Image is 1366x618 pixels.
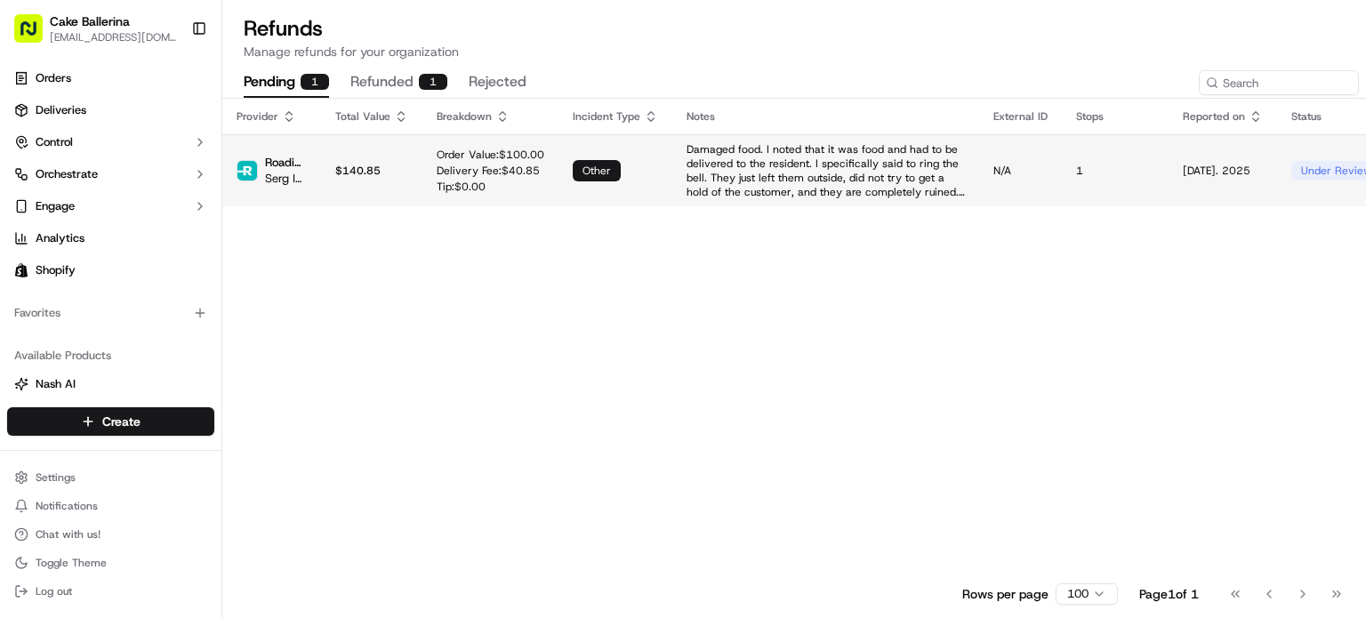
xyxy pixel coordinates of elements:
[350,68,447,98] button: refunded
[177,440,215,453] span: Pylon
[168,397,285,414] span: API Documentation
[244,14,1345,43] h1: Refunds
[244,68,329,98] button: pending
[7,96,214,124] a: Deliveries
[573,160,621,181] div: other
[265,171,307,187] p: Serg Io S.
[36,470,76,485] span: Settings
[7,128,214,157] button: Control
[125,439,215,453] a: Powered byPylon
[7,522,214,547] button: Chat with us!
[36,499,98,513] span: Notifications
[11,389,143,421] a: 📗Knowledge Base
[237,109,307,124] div: Provider
[80,187,245,201] div: We're available if you need us!
[148,323,154,337] span: •
[7,160,214,189] button: Orchestrate
[18,258,46,286] img: Joseph V.
[1183,109,1263,124] div: Reported on
[573,109,658,124] div: Incident Type
[80,169,292,187] div: Start new chat
[469,68,526,98] button: rejected
[7,579,214,604] button: Log out
[36,584,72,598] span: Log out
[335,164,408,178] p: $ 140.85
[50,30,177,44] button: [EMAIL_ADDRESS][DOMAIN_NAME]
[36,70,71,86] span: Orders
[55,275,144,289] span: [PERSON_NAME]
[36,276,50,290] img: 1736555255976-a54dd68f-1ca7-489b-9aae-adbdc363a1c4
[7,7,184,50] button: Cake Ballerina[EMAIL_ADDRESS][DOMAIN_NAME]
[7,494,214,518] button: Notifications
[7,407,214,436] button: Create
[36,102,86,118] span: Deliveries
[36,198,75,214] span: Engage
[36,376,76,392] span: Nash AI
[143,389,293,421] a: 💻API Documentation
[244,43,1345,60] p: Manage refunds for your organization
[18,398,32,413] div: 📗
[993,164,1048,178] p: N/A
[265,155,307,171] p: Roadie (P2P)
[37,169,69,201] img: 9188753566659_6852d8bf1fb38e338040_72.png
[7,299,214,327] div: Favorites
[18,306,46,334] img: Jessica Spence
[36,397,136,414] span: Knowledge Base
[437,164,544,178] p: Delivery Fee: $ 40.85
[687,142,965,199] p: Damaged food. I noted that it was food and had to be delivered to the resident. I specifically sa...
[7,256,214,285] a: Shopify
[102,413,141,430] span: Create
[7,465,214,490] button: Settings
[1076,164,1154,178] p: 1
[437,180,544,194] p: Tip: $ 0.00
[157,323,194,337] span: [DATE]
[18,17,53,52] img: Nash
[993,109,1048,124] div: External ID
[36,556,107,570] span: Toggle Theme
[7,64,214,92] a: Orders
[1183,164,1263,178] p: [DATE]. 2025
[7,224,214,253] a: Analytics
[36,134,73,150] span: Control
[7,341,214,370] div: Available Products
[36,230,84,246] span: Analytics
[1139,585,1199,603] div: Page 1 of 1
[18,230,119,245] div: Past conversations
[148,275,154,289] span: •
[437,148,544,162] p: Order Value: $ 100.00
[7,370,214,398] button: Nash AI
[687,109,965,124] div: Notes
[962,585,1049,603] p: Rows per page
[276,227,324,248] button: See all
[18,169,50,201] img: 1736555255976-a54dd68f-1ca7-489b-9aae-adbdc363a1c4
[7,192,214,221] button: Engage
[1076,109,1154,124] div: Stops
[14,263,28,277] img: Shopify logo
[18,70,324,99] p: Welcome 👋
[302,174,324,196] button: Start new chat
[36,262,76,278] span: Shopify
[14,376,207,392] a: Nash AI
[150,398,165,413] div: 💻
[36,166,98,182] span: Orchestrate
[50,12,130,30] button: Cake Ballerina
[335,109,408,124] div: Total Value
[7,550,214,575] button: Toggle Theme
[419,74,447,90] div: 1
[46,114,320,132] input: Got a question? Start typing here...
[55,323,144,337] span: [PERSON_NAME]
[36,527,100,542] span: Chat with us!
[1199,70,1359,95] input: Search
[437,109,544,124] div: Breakdown
[237,161,257,181] img: Roadie (P2P)
[301,74,329,90] div: 1
[157,275,194,289] span: [DATE]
